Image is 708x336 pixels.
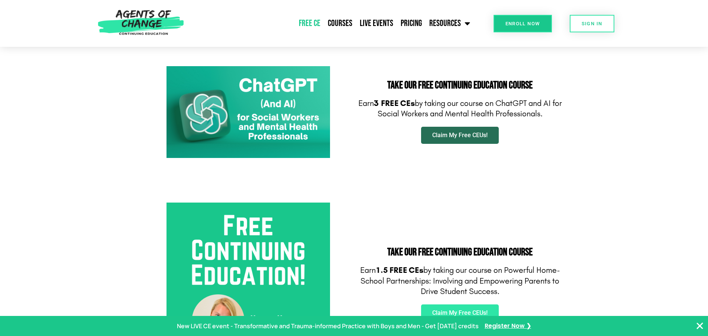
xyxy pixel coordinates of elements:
[356,14,397,33] a: Live Events
[397,14,426,33] a: Pricing
[358,247,562,258] h2: Take Our FREE Continuing Education Course
[421,304,499,322] a: Claim My Free CEUs!
[358,98,562,119] p: Earn by taking our course on ChatGPT and AI for Social Workers and Mental Health Professionals.
[582,21,602,26] span: SIGN IN
[376,265,423,275] b: 1.5 FREE CEs
[358,265,562,297] p: Earn by taking our course on Powerful Home-School Partnerships: Involving and Empowering Parents ...
[432,310,488,316] span: Claim My Free CEUs!
[177,321,479,332] p: New LIVE CE event - Transformative and Trauma-informed Practice with Boys and Men - Get [DATE] cr...
[432,132,488,138] span: Claim My Free CEUs!
[494,15,552,32] a: Enroll Now
[358,80,562,91] h2: Take Our FREE Continuing Education Course
[570,15,614,32] a: SIGN IN
[295,14,324,33] a: Free CE
[695,322,704,330] button: Close Banner
[421,127,499,144] a: Claim My Free CEUs!
[505,21,540,26] span: Enroll Now
[324,14,356,33] a: Courses
[374,98,415,108] b: 3 FREE CEs
[426,14,474,33] a: Resources
[188,14,474,33] nav: Menu
[485,321,531,332] a: Register Now ❯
